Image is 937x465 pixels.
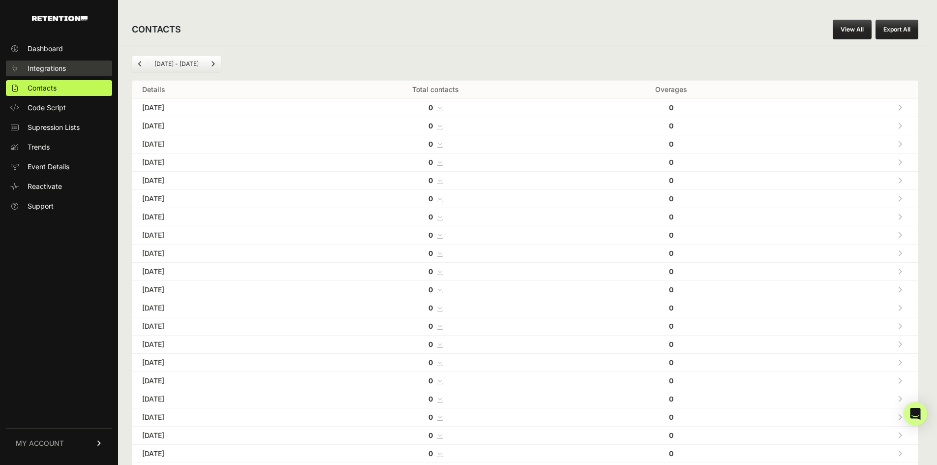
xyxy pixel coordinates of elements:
[669,267,673,276] strong: 0
[428,122,433,130] strong: 0
[669,340,673,348] strong: 0
[428,358,433,367] strong: 0
[428,413,433,421] strong: 0
[28,142,50,152] span: Trends
[28,83,57,93] span: Contacts
[6,61,112,76] a: Integrations
[669,358,673,367] strong: 0
[28,63,66,73] span: Integrations
[132,208,303,226] td: [DATE]
[833,20,872,39] a: View All
[428,140,433,148] strong: 0
[669,158,673,166] strong: 0
[132,23,181,36] h2: CONTACTS
[669,304,673,312] strong: 0
[428,213,433,221] strong: 0
[132,372,303,390] td: [DATE]
[28,201,54,211] span: Support
[132,226,303,245] td: [DATE]
[428,322,433,330] strong: 0
[669,413,673,421] strong: 0
[669,213,673,221] strong: 0
[568,81,774,99] th: Overages
[132,56,148,72] a: Previous
[904,402,927,426] div: Open Intercom Messenger
[6,179,112,194] a: Reactivate
[876,20,918,39] button: Export All
[669,395,673,403] strong: 0
[6,41,112,57] a: Dashboard
[132,336,303,354] td: [DATE]
[132,117,303,135] td: [DATE]
[132,427,303,445] td: [DATE]
[132,281,303,299] td: [DATE]
[132,190,303,208] td: [DATE]
[28,182,62,191] span: Reactivate
[132,299,303,317] td: [DATE]
[428,340,433,348] strong: 0
[428,449,433,458] strong: 0
[132,81,303,99] th: Details
[669,249,673,257] strong: 0
[428,431,433,439] strong: 0
[669,122,673,130] strong: 0
[428,194,433,203] strong: 0
[132,99,303,117] td: [DATE]
[6,159,112,175] a: Event Details
[28,123,80,132] span: Supression Lists
[669,431,673,439] strong: 0
[428,249,433,257] strong: 0
[28,103,66,113] span: Code Script
[428,395,433,403] strong: 0
[6,139,112,155] a: Trends
[132,245,303,263] td: [DATE]
[132,135,303,154] td: [DATE]
[132,317,303,336] td: [DATE]
[669,376,673,385] strong: 0
[32,16,88,21] img: Retention.com
[132,154,303,172] td: [DATE]
[6,198,112,214] a: Support
[148,60,205,68] li: [DATE] - [DATE]
[669,194,673,203] strong: 0
[132,408,303,427] td: [DATE]
[28,44,63,54] span: Dashboard
[428,103,433,112] strong: 0
[669,231,673,239] strong: 0
[428,304,433,312] strong: 0
[428,176,433,185] strong: 0
[303,81,568,99] th: Total contacts
[669,322,673,330] strong: 0
[6,120,112,135] a: Supression Lists
[132,172,303,190] td: [DATE]
[669,140,673,148] strong: 0
[132,445,303,463] td: [DATE]
[428,158,433,166] strong: 0
[6,100,112,116] a: Code Script
[132,354,303,372] td: [DATE]
[6,80,112,96] a: Contacts
[16,438,64,448] span: MY ACCOUNT
[132,390,303,408] td: [DATE]
[428,376,433,385] strong: 0
[428,285,433,294] strong: 0
[669,285,673,294] strong: 0
[205,56,221,72] a: Next
[132,263,303,281] td: [DATE]
[6,428,112,458] a: MY ACCOUNT
[428,231,433,239] strong: 0
[28,162,69,172] span: Event Details
[428,267,433,276] strong: 0
[669,176,673,185] strong: 0
[669,103,673,112] strong: 0
[669,449,673,458] strong: 0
